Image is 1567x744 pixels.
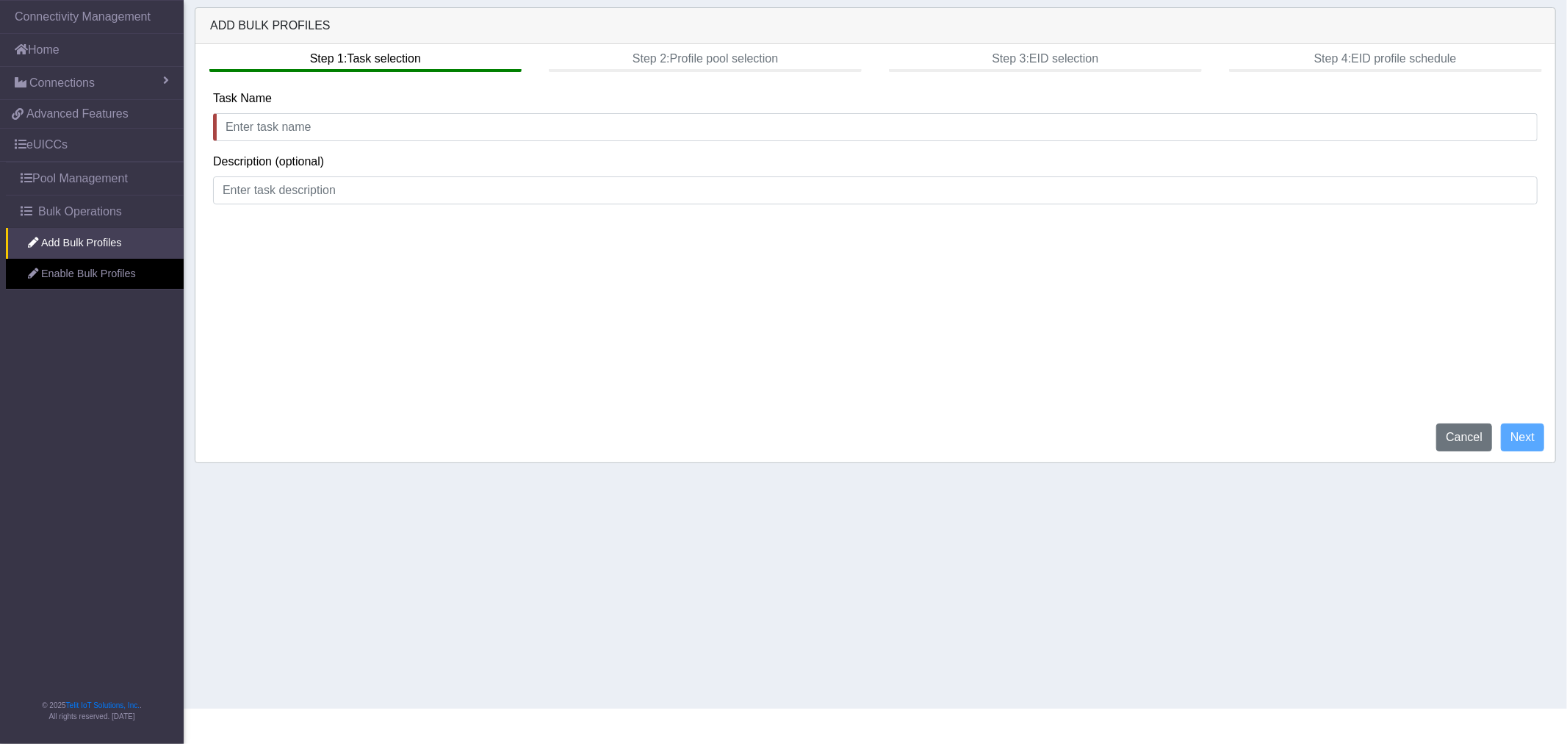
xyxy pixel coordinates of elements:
button: Next [1501,423,1544,451]
input: Enter task description [213,176,1538,204]
a: Enable Bulk Profiles [6,259,184,290]
button: Cancel [1436,423,1492,451]
input: Enter task name [213,113,1538,141]
div: Add Bulk Profiles [195,8,1555,44]
span: Connections [29,74,95,92]
span: Advanced Features [26,105,129,123]
a: Pool Management [6,162,184,195]
a: Bulk Operations [6,196,184,228]
btn: Step 1: Task selection [209,44,522,72]
a: Add Bulk Profiles [6,228,184,259]
label: Description (optional) [213,153,324,171]
label: Task Name [213,90,272,107]
a: Telit IoT Solutions, Inc. [66,701,140,709]
span: Bulk Operations [38,203,122,221]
